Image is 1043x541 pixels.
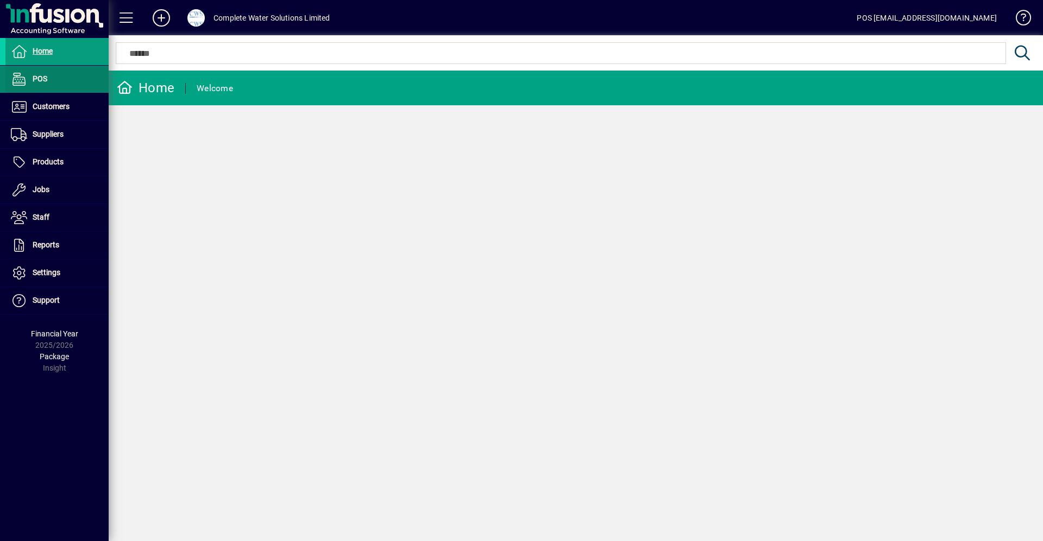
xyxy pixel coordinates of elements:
[5,149,109,176] a: Products
[33,296,60,304] span: Support
[31,329,78,338] span: Financial Year
[40,352,69,361] span: Package
[5,204,109,231] a: Staff
[33,268,60,277] span: Settings
[857,9,997,27] div: POS [EMAIL_ADDRESS][DOMAIN_NAME]
[33,74,47,83] span: POS
[213,9,330,27] div: Complete Water Solutions Limited
[5,66,109,93] a: POS
[33,47,53,55] span: Home
[117,79,174,97] div: Home
[5,232,109,259] a: Reports
[5,259,109,287] a: Settings
[33,102,70,111] span: Customers
[5,93,109,120] a: Customers
[5,287,109,314] a: Support
[33,185,49,194] span: Jobs
[144,8,179,28] button: Add
[33,213,49,221] span: Staff
[33,130,64,138] span: Suppliers
[197,80,233,97] div: Welcome
[33,240,59,249] span: Reports
[33,157,64,166] span: Products
[179,8,213,28] button: Profile
[5,176,109,203] a: Jobs
[1008,2,1029,37] a: Knowledge Base
[5,121,109,148] a: Suppliers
